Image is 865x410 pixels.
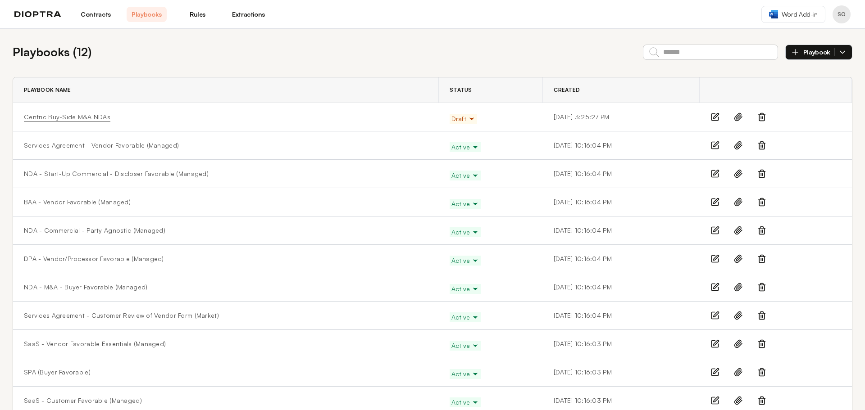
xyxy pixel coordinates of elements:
[554,86,580,94] span: Created
[803,48,834,56] span: Playbook
[451,171,479,180] span: Active
[450,171,481,180] button: Active
[450,199,481,209] button: Active
[451,143,479,152] span: Active
[24,254,164,263] a: DPA - Vendor/Processor Favorable (Managed)
[13,43,91,61] h2: Playbooks ( 12 )
[451,369,479,378] span: Active
[24,198,131,207] a: BAA - Vendor Favorable (Managed)
[450,369,481,379] button: Active
[451,228,479,237] span: Active
[24,396,142,405] a: SaaS - Customer Favorable (Managed)
[450,312,481,322] button: Active
[450,86,472,94] span: Status
[450,397,481,407] button: Active
[451,114,475,123] span: Draft
[451,284,479,293] span: Active
[24,113,110,122] a: Centric Buy-Side M&A NDAs
[450,227,481,237] button: Active
[761,6,825,23] a: Word Add-in
[450,341,481,351] button: Active
[450,256,481,266] button: Active
[833,5,851,23] button: Profile menu
[24,339,166,348] a: SaaS - Vendor Favorable Essentials (Managed)
[451,199,479,208] span: Active
[543,131,700,160] td: [DATE] 10:16:04 PM
[24,368,91,377] a: SPA (Buyer Favorable)
[451,398,479,407] span: Active
[24,86,71,94] span: Playbook Name
[543,160,700,188] td: [DATE] 10:16:04 PM
[451,256,479,265] span: Active
[450,284,481,294] button: Active
[785,45,852,60] button: Playbook
[24,141,179,150] a: Services Agreement - Vendor Favorable (Managed)
[543,188,700,216] td: [DATE] 10:16:04 PM
[543,273,700,302] td: [DATE] 10:16:04 PM
[24,169,209,178] a: NDA - Start-Up Commercial - Discloser Favorable (Managed)
[451,313,479,322] span: Active
[782,10,818,19] span: Word Add-in
[24,311,219,320] a: Services Agreement - Customer Review of Vendor Form (Market)
[24,226,165,235] a: NDA - Commercial - Party Agnostic (Managed)
[127,7,167,22] a: Playbooks
[24,283,147,292] a: NDA - M&A - Buyer Favorable (Managed)
[451,341,479,350] span: Active
[543,302,700,330] td: [DATE] 10:16:04 PM
[450,142,481,152] button: Active
[543,245,700,273] td: [DATE] 10:16:04 PM
[178,7,218,22] a: Rules
[76,7,116,22] a: Contracts
[543,358,700,387] td: [DATE] 10:16:03 PM
[769,10,778,18] img: word
[14,11,61,18] img: logo
[543,330,700,358] td: [DATE] 10:16:03 PM
[543,216,700,245] td: [DATE] 10:16:04 PM
[228,7,269,22] a: Extractions
[450,114,477,124] button: Draft
[543,103,700,131] td: [DATE] 3:25:27 PM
